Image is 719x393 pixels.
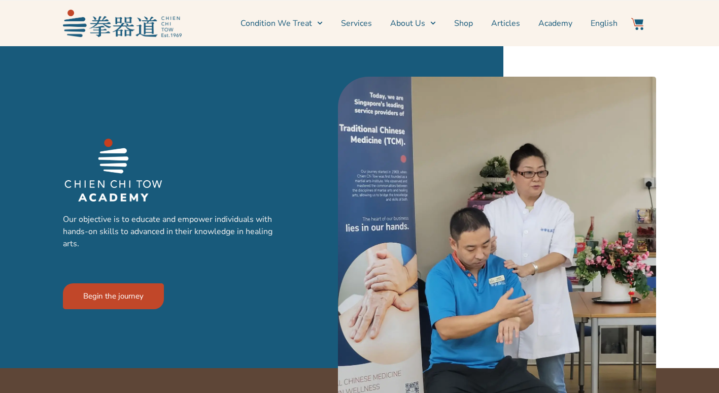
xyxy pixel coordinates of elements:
a: Begin the journey [63,283,164,309]
nav: Menu [187,11,618,36]
a: Services [341,11,372,36]
a: Academy [538,11,572,36]
a: Switch to English [591,11,618,36]
a: Articles [491,11,520,36]
img: Website Icon-03 [631,18,643,30]
a: Condition We Treat [241,11,323,36]
a: Shop [454,11,473,36]
span: English [591,17,618,29]
p: Our objective is to educate and empower individuals with hands-on skills to advanced in their kno... [63,213,283,250]
span: Begin the journey [83,292,144,300]
a: About Us [390,11,436,36]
